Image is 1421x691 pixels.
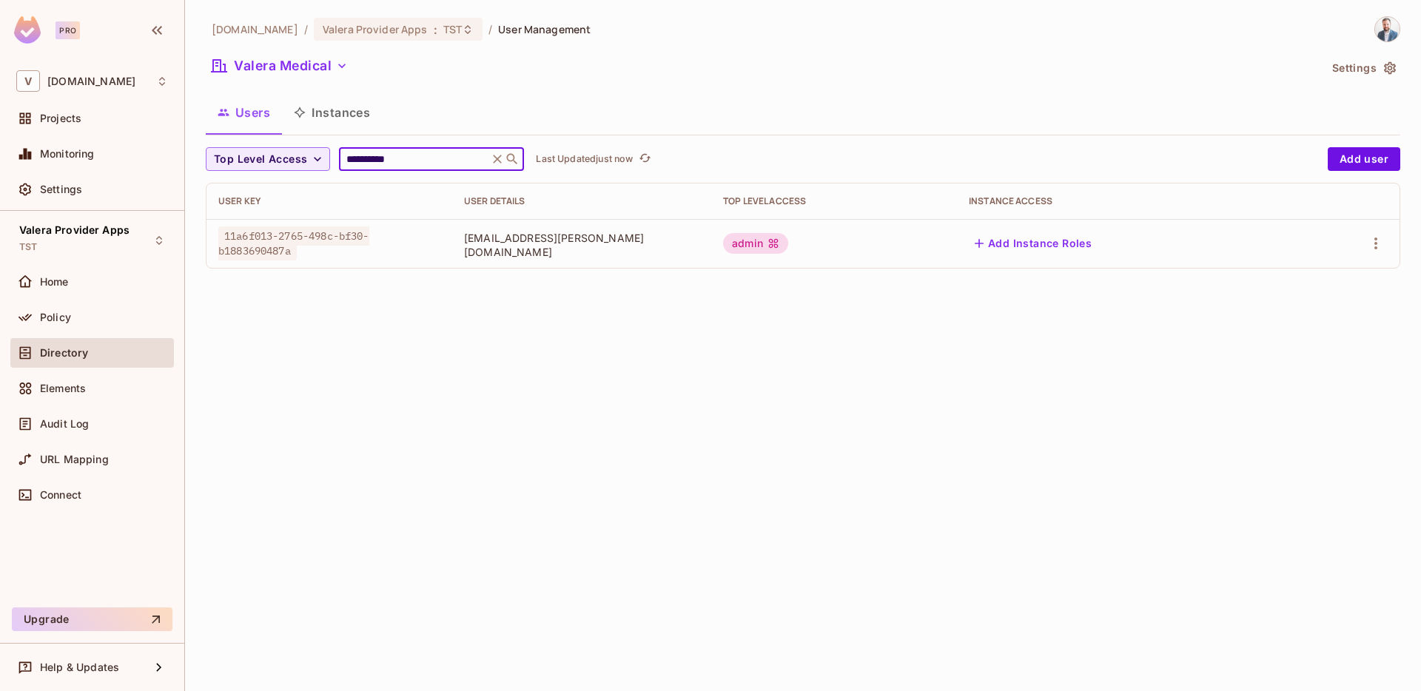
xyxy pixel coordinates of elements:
span: V [16,70,40,92]
span: URL Mapping [40,454,109,465]
img: SReyMgAAAABJRU5ErkJggg== [14,16,41,44]
span: refresh [639,152,651,166]
span: Policy [40,311,71,323]
div: User Details [464,195,699,207]
button: Valera Medical [206,54,354,78]
div: admin [723,233,788,254]
button: Add user [1328,147,1400,171]
span: TST [443,22,462,36]
span: Workspace: valerahealth.com [47,75,135,87]
button: Add Instance Roles [969,232,1098,255]
span: Connect [40,489,81,501]
div: User Key [218,195,440,207]
span: Valera Provider Apps [19,224,130,236]
button: Top Level Access [206,147,330,171]
button: Upgrade [12,607,172,631]
button: Settings [1326,56,1400,80]
span: TST [19,241,37,253]
span: the active workspace [212,22,298,36]
button: Users [206,94,282,131]
img: Josh Myers [1375,17,1400,41]
button: Instances [282,94,382,131]
span: Directory [40,347,88,359]
span: Click to refresh data [633,150,654,168]
span: User Management [498,22,591,36]
li: / [304,22,308,36]
div: Pro [56,21,80,39]
button: refresh [636,150,654,168]
span: Top Level Access [214,150,307,169]
span: Monitoring [40,148,95,160]
span: Settings [40,183,82,195]
span: Valera Provider Apps [323,22,428,36]
span: Elements [40,382,86,394]
span: Home [40,276,69,288]
li: / [488,22,492,36]
span: 11a6f013-2765-498c-bf30-b1883690487a [218,226,369,260]
span: Projects [40,112,81,124]
div: Top Level Access [723,195,945,207]
span: Audit Log [40,418,89,430]
span: [EMAIL_ADDRESS][PERSON_NAME][DOMAIN_NAME] [464,231,699,259]
p: Last Updated just now [536,153,633,165]
span: Help & Updates [40,661,119,673]
span: : [433,24,438,36]
div: Instance Access [969,195,1283,207]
